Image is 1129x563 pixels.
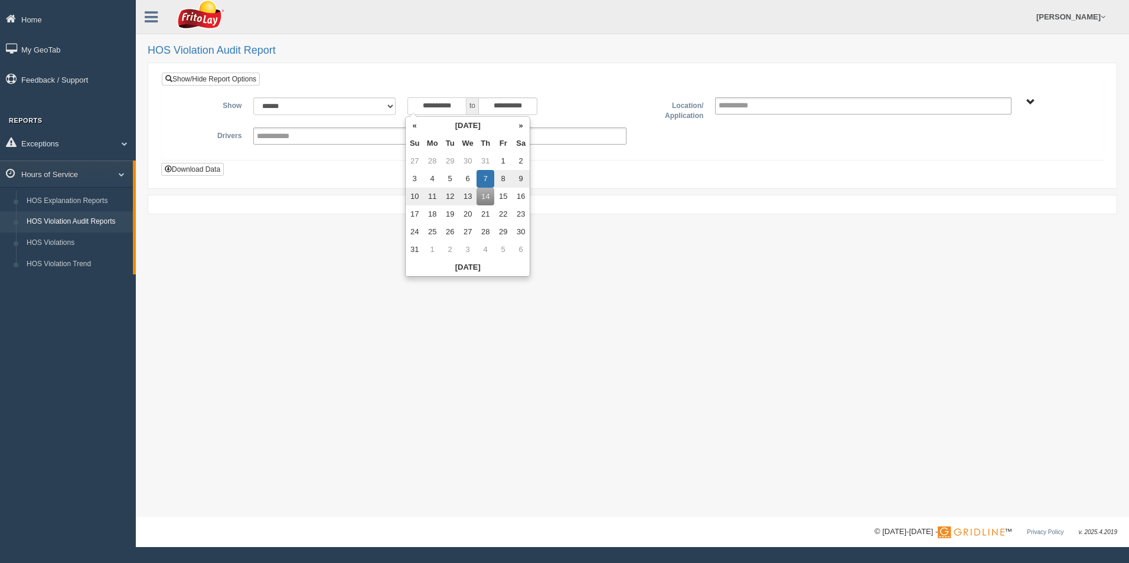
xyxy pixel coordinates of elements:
td: 14 [477,188,494,205]
td: 5 [494,241,512,258]
th: [DATE] [406,258,530,276]
td: 24 [406,223,423,241]
td: 28 [477,223,494,241]
td: 30 [512,223,530,241]
a: Privacy Policy [1027,529,1063,535]
td: 23 [512,205,530,223]
td: 11 [423,188,441,205]
th: Fr [494,135,512,152]
td: 21 [477,205,494,223]
td: 19 [441,205,459,223]
td: 16 [512,188,530,205]
a: HOS Violation Audit Reports [21,211,133,233]
label: Drivers [171,127,247,142]
td: 18 [423,205,441,223]
a: Show/Hide Report Options [162,73,260,86]
td: 29 [441,152,459,170]
th: Th [477,135,494,152]
th: Sa [512,135,530,152]
td: 13 [459,188,477,205]
td: 5 [441,170,459,188]
div: © [DATE]-[DATE] - ™ [875,526,1117,538]
td: 3 [459,241,477,258]
td: 4 [423,170,441,188]
a: HOS Violation Trend [21,254,133,275]
label: Show [171,97,247,112]
td: 31 [406,241,423,258]
td: 8 [494,170,512,188]
span: v. 2025.4.2019 [1079,529,1117,535]
img: Gridline [938,526,1004,538]
th: Su [406,135,423,152]
a: HOS Explanation Reports [21,191,133,212]
td: 31 [477,152,494,170]
td: 30 [459,152,477,170]
td: 1 [494,152,512,170]
td: 2 [441,241,459,258]
td: 22 [494,205,512,223]
th: Tu [441,135,459,152]
td: 27 [406,152,423,170]
td: 15 [494,188,512,205]
td: 20 [459,205,477,223]
button: Download Data [161,163,224,176]
td: 6 [459,170,477,188]
td: 1 [423,241,441,258]
td: 26 [441,223,459,241]
td: 3 [406,170,423,188]
h2: HOS Violation Audit Report [148,45,1117,57]
th: We [459,135,477,152]
td: 12 [441,188,459,205]
td: 29 [494,223,512,241]
label: Location/ Application [632,97,709,122]
td: 6 [512,241,530,258]
a: HOS Violations [21,233,133,254]
th: Mo [423,135,441,152]
td: 17 [406,205,423,223]
td: 4 [477,241,494,258]
td: 27 [459,223,477,241]
td: 28 [423,152,441,170]
td: 7 [477,170,494,188]
td: 9 [512,170,530,188]
th: [DATE] [423,117,512,135]
td: 2 [512,152,530,170]
th: « [406,117,423,135]
span: to [466,97,478,115]
td: 25 [423,223,441,241]
td: 10 [406,188,423,205]
th: » [512,117,530,135]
